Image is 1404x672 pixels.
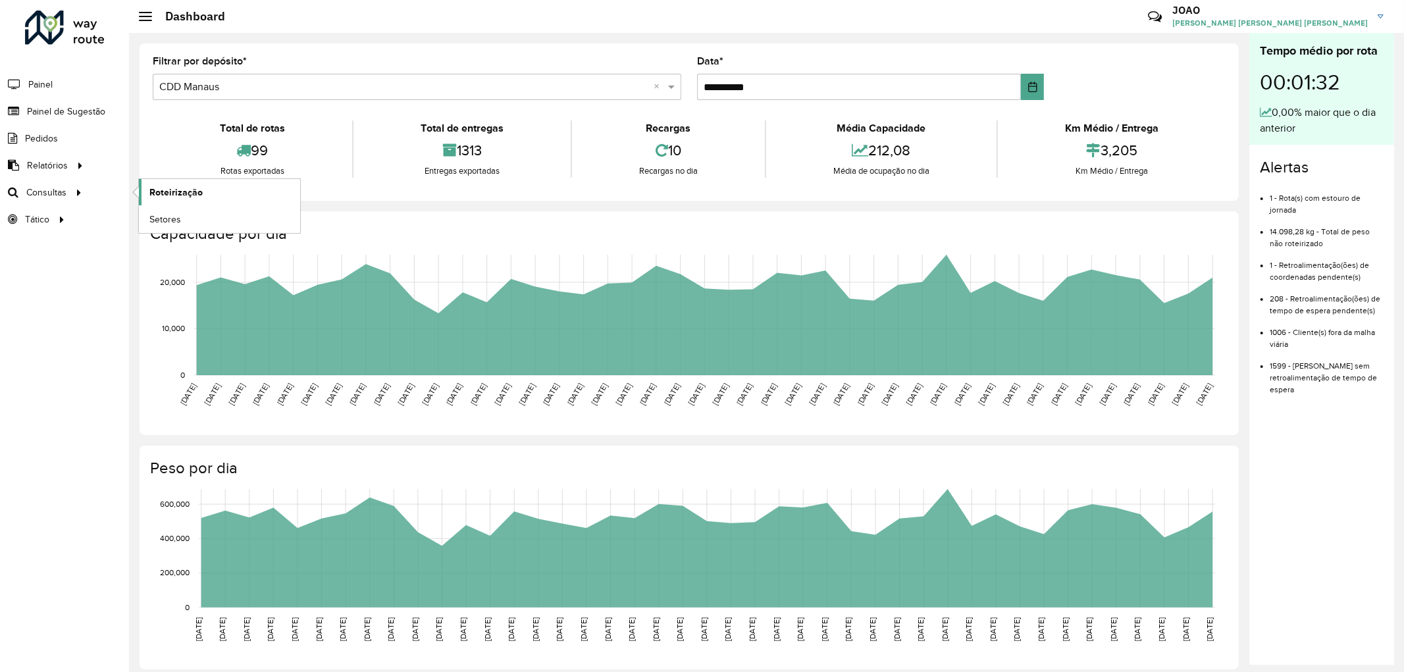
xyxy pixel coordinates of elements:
[227,382,246,407] text: [DATE]
[831,382,850,407] text: [DATE]
[614,382,633,407] text: [DATE]
[868,617,877,641] text: [DATE]
[964,617,973,641] text: [DATE]
[687,382,706,407] text: [DATE]
[638,382,657,407] text: [DATE]
[338,617,347,641] text: [DATE]
[357,120,567,136] div: Total de entregas
[1122,382,1141,407] text: [DATE]
[1270,182,1384,216] li: 1 - Rota(s) com estouro de jornada
[1172,4,1368,16] h3: JOAO
[845,617,853,641] text: [DATE]
[555,617,563,641] text: [DATE]
[783,382,802,407] text: [DATE]
[1001,165,1222,178] div: Km Médio / Entrega
[483,617,492,641] text: [DATE]
[1270,350,1384,396] li: 1599 - [PERSON_NAME] sem retroalimentação de tempo de espera
[493,382,512,407] text: [DATE]
[654,79,665,95] span: Clear all
[348,382,367,407] text: [DATE]
[1170,382,1189,407] text: [DATE]
[1026,382,1045,407] text: [DATE]
[517,382,536,407] text: [DATE]
[1021,74,1044,100] button: Choose Date
[194,617,203,641] text: [DATE]
[1049,382,1068,407] text: [DATE]
[139,206,300,232] a: Setores
[977,382,996,407] text: [DATE]
[652,617,660,641] text: [DATE]
[386,617,395,641] text: [DATE]
[590,382,609,407] text: [DATE]
[156,165,349,178] div: Rotas exportadas
[266,617,274,641] text: [DATE]
[290,617,299,641] text: [DATE]
[156,136,349,165] div: 99
[156,120,349,136] div: Total de rotas
[162,324,185,333] text: 10,000
[28,78,53,91] span: Painel
[1270,216,1384,249] li: 14.098,28 kg - Total de peso não roteirizado
[808,382,827,407] text: [DATE]
[139,179,300,205] a: Roteirização
[242,617,251,641] text: [DATE]
[150,224,1226,244] h4: Capacidade por dia
[411,617,419,641] text: [DATE]
[772,617,781,641] text: [DATE]
[363,617,371,641] text: [DATE]
[507,617,515,641] text: [DATE]
[893,617,901,641] text: [DATE]
[1074,382,1093,407] text: [DATE]
[1157,617,1166,641] text: [DATE]
[26,186,66,199] span: Consultas
[180,371,185,379] text: 0
[916,617,925,641] text: [DATE]
[531,617,540,641] text: [DATE]
[372,382,391,407] text: [DATE]
[1085,617,1093,641] text: [DATE]
[748,617,756,641] text: [DATE]
[1195,382,1214,407] text: [DATE]
[735,382,754,407] text: [DATE]
[711,382,730,407] text: [DATE]
[759,382,778,407] text: [DATE]
[1061,617,1070,641] text: [DATE]
[435,617,444,641] text: [DATE]
[856,382,875,407] text: [DATE]
[1270,317,1384,350] li: 1006 - Cliente(s) fora da malha viária
[1270,249,1384,283] li: 1 - Retroalimentação(ões) de coordenadas pendente(s)
[1133,617,1142,641] text: [DATE]
[820,617,829,641] text: [DATE]
[1260,105,1384,136] div: 0,00% maior que o dia anterior
[769,136,993,165] div: 212,08
[1270,283,1384,317] li: 208 - Retroalimentação(ões) de tempo de espera pendente(s)
[185,603,190,611] text: 0
[459,617,467,641] text: [DATE]
[1260,60,1384,105] div: 00:01:32
[1098,382,1117,407] text: [DATE]
[1260,158,1384,177] h4: Alertas
[1182,617,1190,641] text: [DATE]
[579,617,588,641] text: [DATE]
[724,617,733,641] text: [DATE]
[627,617,636,641] text: [DATE]
[1013,617,1022,641] text: [DATE]
[27,105,105,118] span: Painel de Sugestão
[160,278,185,286] text: 20,000
[469,382,488,407] text: [DATE]
[675,617,684,641] text: [DATE]
[575,165,762,178] div: Recargas no dia
[575,136,762,165] div: 10
[421,382,440,407] text: [DATE]
[941,617,949,641] text: [DATE]
[153,53,247,69] label: Filtrar por depósito
[1037,617,1045,641] text: [DATE]
[769,120,993,136] div: Média Capacidade
[541,382,560,407] text: [DATE]
[1172,17,1368,29] span: [PERSON_NAME] [PERSON_NAME] [PERSON_NAME]
[952,382,972,407] text: [DATE]
[444,382,463,407] text: [DATE]
[160,500,190,508] text: 600,000
[251,382,270,407] text: [DATE]
[769,165,993,178] div: Média de ocupação no dia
